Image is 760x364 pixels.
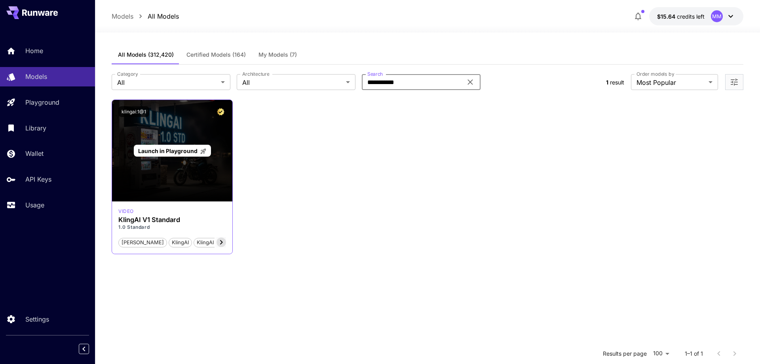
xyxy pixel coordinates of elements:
[118,237,167,247] button: [PERSON_NAME]
[112,11,179,21] nav: breadcrumb
[112,11,133,21] a: Models
[649,7,743,25] button: $15.6419MM
[367,71,383,77] label: Search
[25,314,49,324] p: Settings
[117,78,218,87] span: All
[194,237,229,247] button: KlingAI v1.0
[186,51,246,58] span: Certified Models (164)
[134,145,211,157] a: Launch in Playground
[169,239,192,247] span: KlingAI
[148,11,179,21] a: All Models
[119,239,167,247] span: [PERSON_NAME]
[118,106,149,117] button: klingai:1@1
[606,79,608,86] span: 1
[603,350,647,358] p: Results per page
[25,123,46,133] p: Library
[118,224,226,231] p: 1.0 Standard
[85,342,95,356] div: Collapse sidebar
[169,237,192,247] button: KlingAI
[25,98,59,107] p: Playground
[650,348,672,359] div: 100
[25,174,51,184] p: API Keys
[118,208,134,215] p: video
[25,200,44,210] p: Usage
[117,71,138,77] label: Category
[636,71,674,77] label: Order models by
[677,13,705,20] span: credits left
[118,216,226,224] h3: KlingAI V1 Standard
[194,239,228,247] span: KlingAI v1.0
[242,71,269,77] label: Architecture
[657,12,705,21] div: $15.6419
[711,10,723,22] div: MM
[610,79,624,86] span: result
[242,78,343,87] span: All
[25,46,43,56] p: Home
[25,149,44,158] p: Wallet
[636,78,705,87] span: Most Popular
[138,148,198,154] span: Launch in Playground
[79,344,89,354] button: Collapse sidebar
[657,13,677,20] span: $15.64
[730,77,739,87] button: Open more filters
[685,350,703,358] p: 1–1 of 1
[215,106,226,117] button: Certified Model – Vetted for best performance and includes a commercial license.
[118,51,174,58] span: All Models (312,420)
[118,208,134,215] div: klingai_1_0_std
[258,51,297,58] span: My Models (7)
[25,72,47,81] p: Models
